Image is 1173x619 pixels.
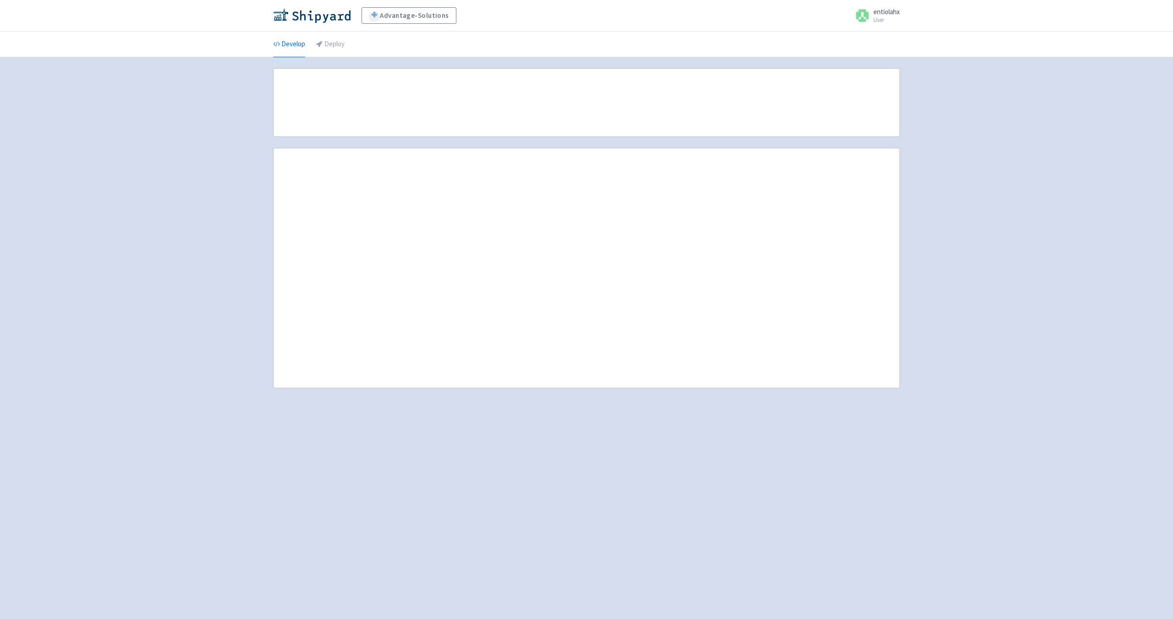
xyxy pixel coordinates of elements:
small: User [873,17,900,23]
a: Deploy [316,32,345,57]
img: Shipyard logo [273,8,351,23]
a: Advantage-Solutions [362,7,456,24]
span: entiolahx [873,7,900,16]
a: Develop [273,32,305,57]
a: entiolahx User [850,8,900,23]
